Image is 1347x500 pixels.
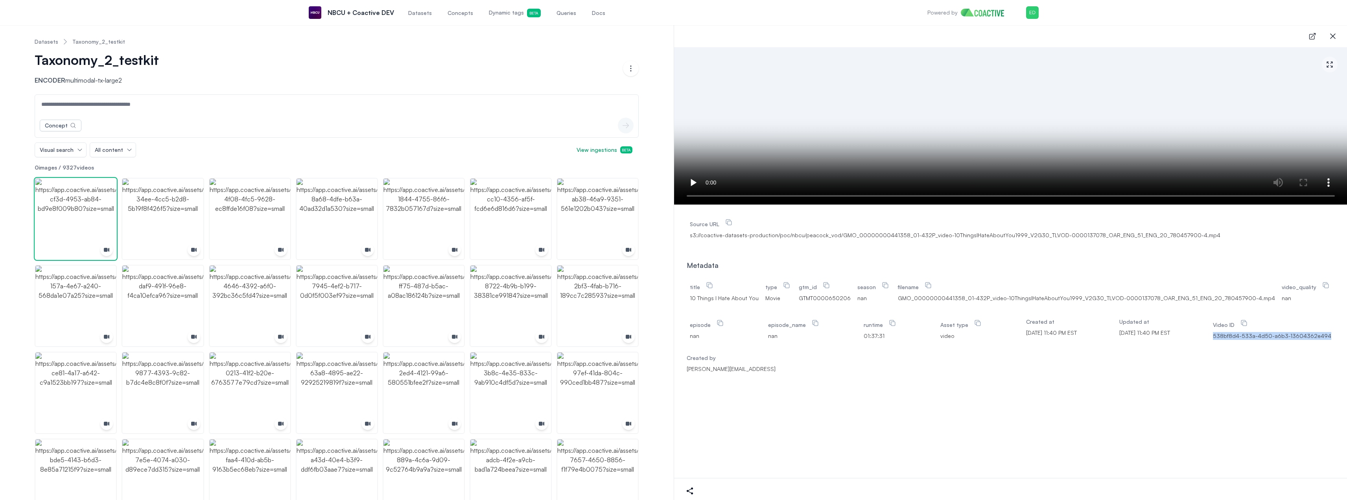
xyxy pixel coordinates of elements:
span: Dynamic tags [489,9,541,17]
label: episode [690,321,726,328]
img: https://app.coactive.ai/assets/ui/images/coactive/Taxonomy_2_testkit_1740064960001/1caac6bb-2bf3-... [557,266,638,346]
button: runtime [887,318,898,329]
img: https://app.coactive.ai/assets/ui/images/coactive/Taxonomy_2_testkit_1740064960001/fa4c9b34-4646-... [210,266,290,346]
img: https://app.coactive.ai/assets/ui/images/coactive/Taxonomy_2_testkit_1740064960001/b300ffff-8722-... [470,266,551,346]
button: season [880,280,891,291]
label: filename [898,284,934,290]
span: nan [1282,294,1331,302]
label: Source URL [690,221,734,227]
p: NBCU + Coactive DEV [328,8,394,17]
button: title [704,280,715,291]
span: 9327 [63,164,77,171]
label: Video ID [1213,321,1249,328]
p: images / videos [35,164,639,172]
button: Taxonomy_2_testkit [35,52,170,68]
img: https://app.coactive.ai/assets/ui/images/coactive/Taxonomy_2_testkit_1740064960001/991e275c-9877-... [122,352,203,433]
label: Created at [1026,318,1054,325]
span: GMO_00000000441358_01-432P_video-10ThingsIHateAboutYou1999_V2G30_TLVOD-0000137078_OAR_ENG_51_ENG_... [898,294,1275,302]
button: type [781,280,792,291]
img: https://app.coactive.ai/assets/ui/images/coactive/Taxonomy_2_testkit_1740064960001/96329ad7-3b8c-... [470,352,551,433]
button: https://app.coactive.ai/assets/ui/images/coactive/Taxonomy_2_testkit_1740064960001/b195166b-34ee-... [122,179,203,259]
span: s3://coactive-datasets-production/poc/nbcu/peacock_vod/GMO_00000000441358_01-432P_video-10ThingsI... [690,231,1332,239]
img: https://app.coactive.ai/assets/ui/images/coactive/Taxonomy_2_testkit_1740064960001/db7ede7e-0213-... [210,352,290,433]
img: https://app.coactive.ai/assets/ui/images/coactive/Taxonomy_2_testkit_1740064960001/95bb093b-ce81-... [35,352,116,433]
span: 01:37:31 [864,332,898,340]
img: https://app.coactive.ai/assets/ui/images/coactive/Taxonomy_2_testkit_1740064960001/62c99f98-97ef-... [557,352,638,433]
button: All content [90,143,136,157]
label: runtime [864,321,898,328]
img: https://app.coactive.ai/assets/ui/images/coactive/Taxonomy_2_testkit_1740064960001/f9af6437-daf9-... [122,266,203,346]
span: Movie [765,294,792,302]
button: Visual search [35,143,86,157]
button: Asset type [972,318,983,329]
span: Beta [527,9,541,17]
div: Metadata [687,260,1335,271]
span: All content [95,146,123,154]
button: View ingestionsBeta [570,143,639,157]
label: episode_name [768,321,821,328]
span: GTMT0000650206 [799,294,851,302]
button: video_quality [1320,280,1331,291]
button: https://app.coactive.ai/assets/ui/images/coactive/Taxonomy_2_testkit_1740064960001/67db35c8-1844-... [383,179,464,259]
p: [PERSON_NAME][EMAIL_ADDRESS] [687,365,1335,373]
img: Home [961,9,1010,17]
span: Taxonomy_2_testkit [35,52,159,68]
img: https://app.coactive.ai/assets/ui/images/coactive/Taxonomy_2_testkit_1740064960001/25a72585-157a-... [35,266,116,346]
img: https://app.coactive.ai/assets/ui/images/coactive/Taxonomy_2_testkit_1740064960001/bec26021-7945-... [297,266,377,346]
button: gtm_id [821,280,832,291]
button: https://app.coactive.ai/assets/ui/images/coactive/Taxonomy_2_testkit_1740064960001/ab0d5d6a-cc10-... [470,179,551,259]
img: https://app.coactive.ai/assets/ui/images/coactive/Taxonomy_2_testkit_1740064960001/42ba3339-ff75-... [383,266,464,346]
span: Queries [556,9,576,17]
img: NBCU + Coactive DEV [309,6,321,19]
label: Updated at [1119,318,1149,325]
label: video_quality [1282,284,1331,290]
img: https://app.coactive.ai/assets/ui/images/coactive/Taxonomy_2_testkit_1740064960001/2905a65c-cf3d-... [35,179,116,259]
span: 2025-02-25T04:40:57.239039+00:00 [1026,329,1077,337]
img: https://app.coactive.ai/assets/ui/images/coactive/Taxonomy_2_testkit_1740064960001/64deda59-63a8-... [297,352,377,433]
button: filename [923,280,934,291]
span: 10 Things I Hate About You [690,294,759,302]
img: https://app.coactive.ai/assets/ui/images/coactive/Taxonomy_2_testkit_1740064960001/62710fa1-4f08-... [210,179,290,259]
a: Taxonomy_2_testkit [72,38,125,46]
label: season [857,284,891,290]
div: Concept [45,122,68,129]
span: nan [768,332,821,340]
label: type [765,284,792,290]
span: nan [690,332,726,340]
nav: Breadcrumb [35,31,639,52]
span: Encoder [35,76,65,84]
p: Created by [687,354,1335,362]
span: View ingestions [577,146,632,154]
span: video [940,332,983,340]
span: Beta [620,146,632,153]
button: Source URL [723,217,734,228]
p: multimodal-tx-large2 [35,76,176,85]
a: Datasets [35,38,58,46]
label: title [690,284,715,290]
img: https://app.coactive.ai/assets/ui/images/coactive/Taxonomy_2_testkit_1740064960001/26fac25d-2ed4-... [383,352,464,433]
span: Visual search [40,146,74,154]
span: Datasets [408,9,432,17]
img: https://app.coactive.ai/assets/ui/images/coactive/Taxonomy_2_testkit_1740064960001/03013c69-8a68-... [297,179,377,259]
span: Concepts [448,9,473,17]
img: https://app.coactive.ai/assets/ui/images/coactive/Taxonomy_2_testkit_1740064960001/9d422d34-ab38-... [557,179,638,259]
button: episode_name [810,318,821,329]
label: gtm_id [799,284,832,290]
